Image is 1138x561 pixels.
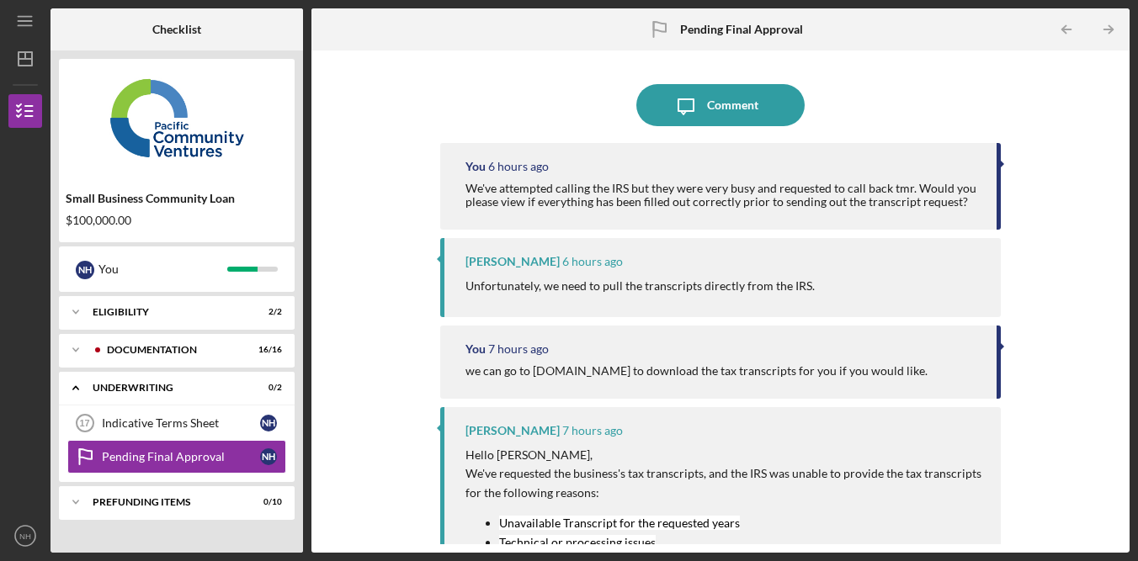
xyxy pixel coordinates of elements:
div: N H [260,448,277,465]
div: Pending Final Approval [102,450,260,463]
div: 16 / 16 [252,345,282,355]
mark: Technical or processing issues [499,535,656,549]
div: we can go to [DOMAIN_NAME] to download the tax transcripts for you if you would like. [465,364,928,378]
div: Underwriting [93,383,240,393]
div: $100,000.00 [66,214,288,227]
div: 0 / 10 [252,497,282,507]
p: Hello [PERSON_NAME], [465,446,984,464]
time: 2025-10-07 22:04 [562,424,623,437]
p: We've requested the business's tax transcripts, and the IRS was unable to provide the tax transcr... [465,464,984,502]
b: Pending Final Approval [680,23,803,36]
div: Documentation [107,345,240,355]
div: 2 / 2 [252,307,282,317]
div: N H [76,261,94,279]
div: You [98,255,227,283]
button: Comment [636,84,805,126]
div: You [465,160,486,173]
div: Eligibility [93,307,240,317]
a: 17Indicative Terms SheetNH [67,406,286,440]
img: Product logo [59,67,295,168]
div: [PERSON_NAME] [465,424,560,437]
div: You [465,342,486,356]
div: [PERSON_NAME] [465,255,560,268]
p: Unfortunately, we need to pull the transcripts directly from the IRS. [465,277,815,295]
time: 2025-10-07 22:52 [488,160,549,173]
div: Prefunding Items [93,497,240,507]
mark: Unavailable Transcript for the requested years [499,516,740,530]
div: N H [260,415,277,431]
div: Indicative Terms Sheet [102,416,260,430]
time: 2025-10-07 22:51 [562,255,623,268]
text: NH [19,532,31,541]
div: Small Business Community Loan [66,192,288,205]
button: NH [8,519,42,553]
a: Pending Final ApprovalNH [67,440,286,474]
div: 0 / 2 [252,383,282,393]
div: We've attempted calling the IRS but they were very busy and requested to call back tmr. Would you... [465,182,980,209]
time: 2025-10-07 22:20 [488,342,549,356]
b: Checklist [152,23,201,36]
div: Comment [707,84,758,126]
tspan: 17 [79,418,89,428]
